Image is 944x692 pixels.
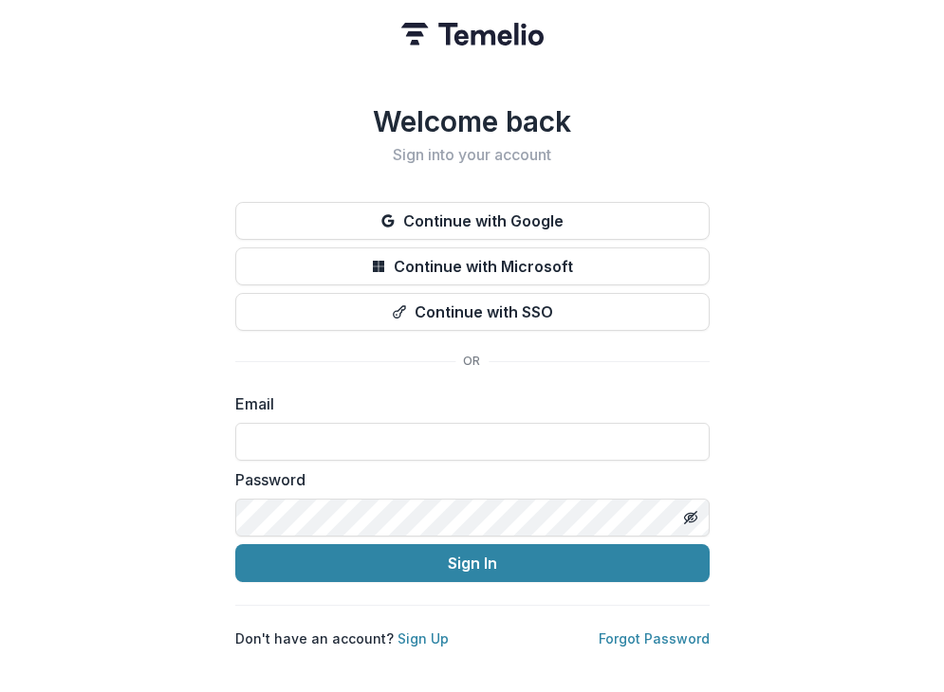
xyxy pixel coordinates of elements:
h2: Sign into your account [235,146,710,164]
a: Forgot Password [599,630,710,646]
button: Sign In [235,544,710,582]
label: Email [235,392,698,415]
button: Continue with Google [235,202,710,240]
h1: Welcome back [235,104,710,138]
img: Temelio [401,23,544,46]
p: Don't have an account? [235,628,449,648]
button: Continue with Microsoft [235,247,710,285]
a: Sign Up [398,630,449,646]
button: Continue with SSO [235,293,710,331]
button: Toggle password visibility [676,502,706,533]
label: Password [235,468,698,491]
